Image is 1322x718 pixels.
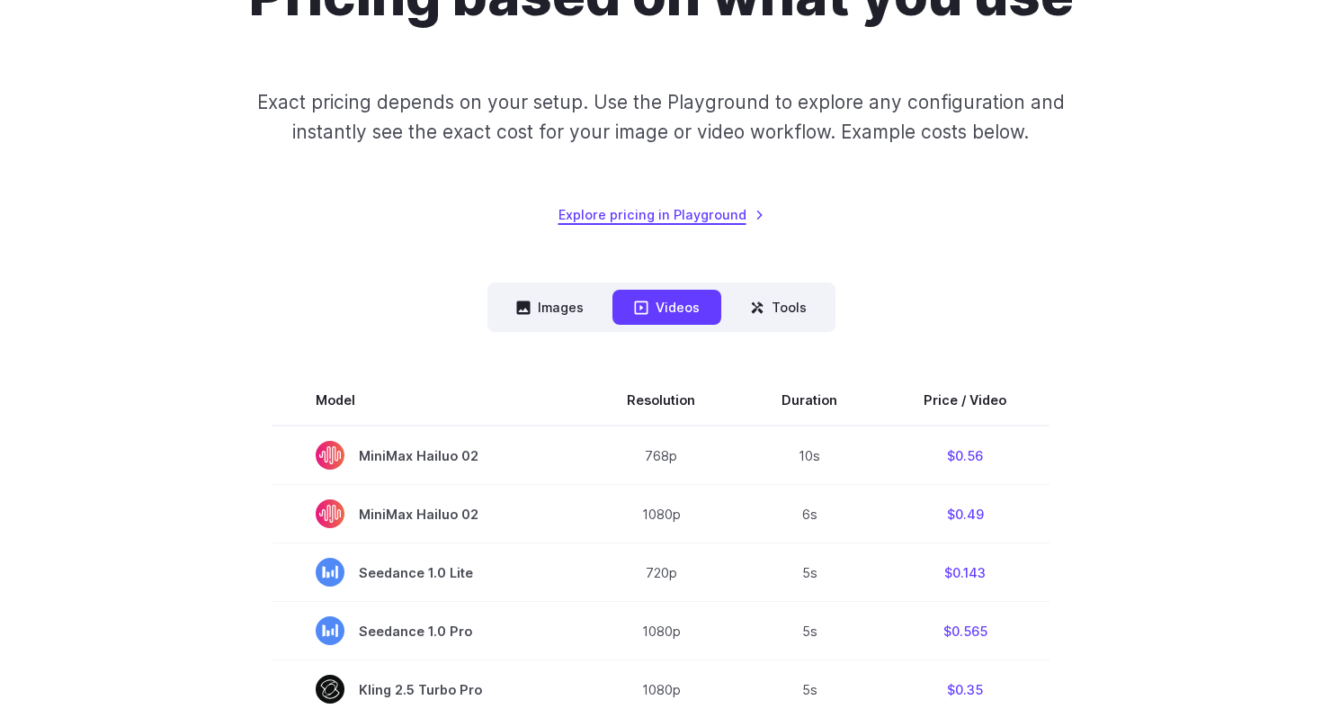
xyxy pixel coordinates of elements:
[738,543,880,602] td: 5s
[738,602,880,660] td: 5s
[728,290,828,325] button: Tools
[880,543,1050,602] td: $0.143
[495,290,605,325] button: Images
[316,441,540,470] span: MiniMax Hailuo 02
[316,558,540,587] span: Seedance 1.0 Lite
[880,602,1050,660] td: $0.565
[584,375,738,426] th: Resolution
[316,616,540,645] span: Seedance 1.0 Pro
[584,543,738,602] td: 720p
[316,675,540,704] span: Kling 2.5 Turbo Pro
[738,485,880,543] td: 6s
[738,375,880,426] th: Duration
[223,87,1099,148] p: Exact pricing depends on your setup. Use the Playground to explore any configuration and instantl...
[584,602,738,660] td: 1080p
[880,426,1050,485] td: $0.56
[584,485,738,543] td: 1080p
[558,204,764,225] a: Explore pricing in Playground
[584,426,738,485] td: 768p
[880,485,1050,543] td: $0.49
[880,375,1050,426] th: Price / Video
[272,375,584,426] th: Model
[738,426,880,485] td: 10s
[612,290,721,325] button: Videos
[316,499,540,528] span: MiniMax Hailuo 02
